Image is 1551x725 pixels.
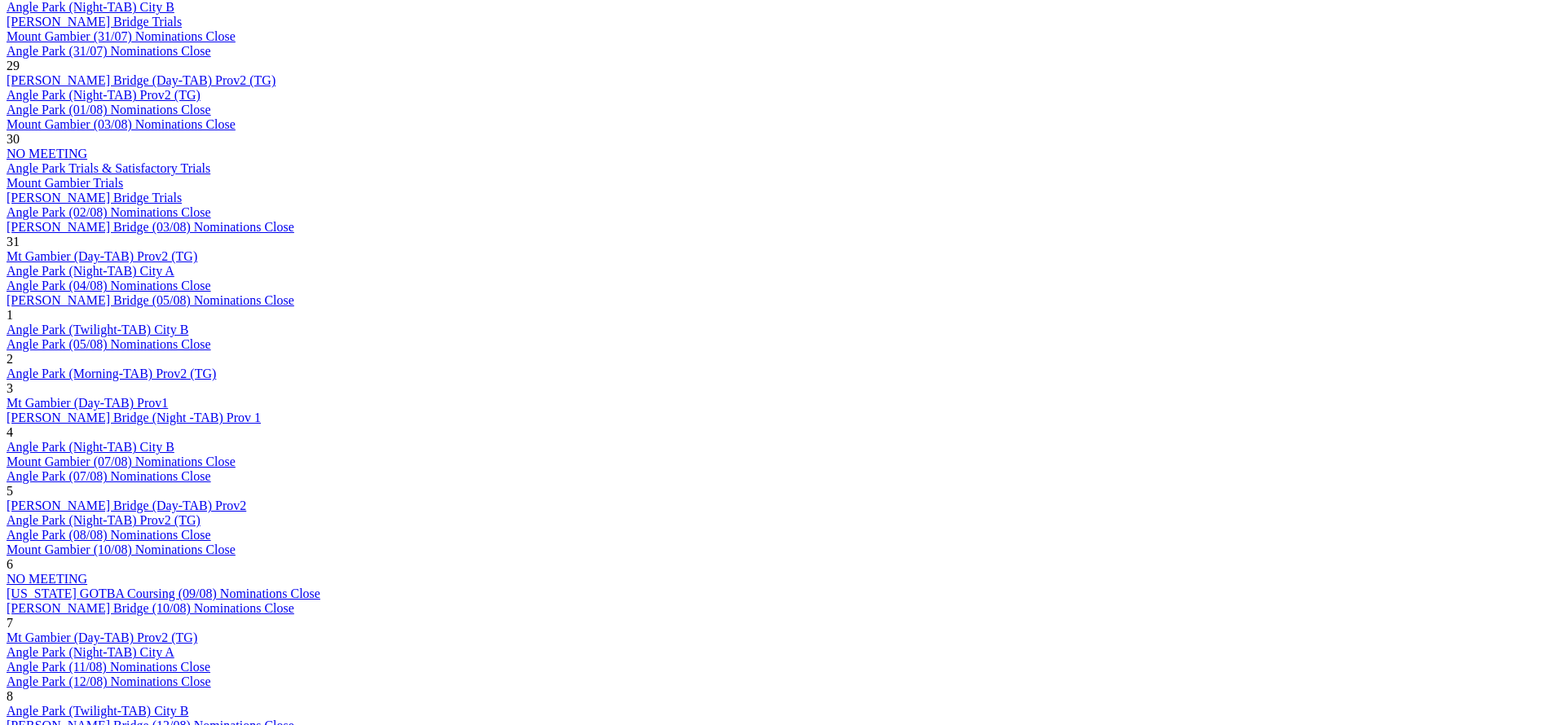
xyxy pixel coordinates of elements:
[7,528,211,542] a: Angle Park (08/08) Nominations Close
[7,425,13,439] span: 4
[7,367,216,380] a: Angle Park (Morning-TAB) Prov2 (TG)
[7,15,182,29] a: [PERSON_NAME] Bridge Trials
[7,513,200,527] a: Angle Park (Night-TAB) Prov2 (TG)
[7,29,236,43] a: Mount Gambier (31/07) Nominations Close
[7,689,13,703] span: 8
[7,455,236,468] a: Mount Gambier (07/08) Nominations Close
[7,249,197,263] a: Mt Gambier (Day-TAB) Prov2 (TG)
[7,88,200,102] a: Angle Park (Night-TAB) Prov2 (TG)
[7,147,87,160] a: NO MEETING
[7,469,211,483] a: Angle Park (07/08) Nominations Close
[7,279,211,292] a: Angle Park (04/08) Nominations Close
[7,191,182,204] a: [PERSON_NAME] Bridge Trials
[7,205,211,219] a: Angle Park (02/08) Nominations Close
[7,132,20,146] span: 30
[7,235,20,248] span: 31
[7,645,174,659] a: Angle Park (Night-TAB) City A
[7,674,211,688] a: Angle Park (12/08) Nominations Close
[7,484,13,498] span: 5
[7,176,123,190] a: Mount Gambier Trials
[7,587,320,600] a: [US_STATE] GOTBA Coursing (09/08) Nominations Close
[7,308,13,322] span: 1
[7,396,168,410] a: Mt Gambier (Day-TAB) Prov1
[7,59,20,72] span: 29
[7,381,13,395] span: 3
[7,161,210,175] a: Angle Park Trials & Satisfactory Trials
[7,543,236,556] a: Mount Gambier (10/08) Nominations Close
[7,499,246,512] a: [PERSON_NAME] Bridge (Day-TAB) Prov2
[7,293,294,307] a: [PERSON_NAME] Bridge (05/08) Nominations Close
[7,572,87,586] a: NO MEETING
[7,557,13,571] span: 6
[7,616,13,630] span: 7
[7,601,294,615] a: [PERSON_NAME] Bridge (10/08) Nominations Close
[7,704,188,718] a: Angle Park (Twilight-TAB) City B
[7,660,210,674] a: Angle Park (11/08) Nominations Close
[7,44,211,58] a: Angle Park (31/07) Nominations Close
[7,411,261,424] a: [PERSON_NAME] Bridge (Night -TAB) Prov 1
[7,337,211,351] a: Angle Park (05/08) Nominations Close
[7,631,197,644] a: Mt Gambier (Day-TAB) Prov2 (TG)
[7,103,211,116] a: Angle Park (01/08) Nominations Close
[7,264,174,278] a: Angle Park (Night-TAB) City A
[7,220,294,234] a: [PERSON_NAME] Bridge (03/08) Nominations Close
[7,73,275,87] a: [PERSON_NAME] Bridge (Day-TAB) Prov2 (TG)
[7,323,188,336] a: Angle Park (Twilight-TAB) City B
[7,352,13,366] span: 2
[7,117,236,131] a: Mount Gambier (03/08) Nominations Close
[7,440,174,454] a: Angle Park (Night-TAB) City B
